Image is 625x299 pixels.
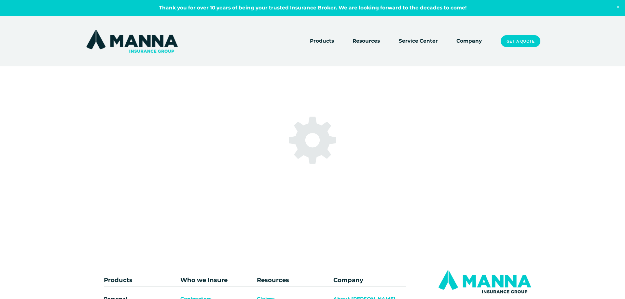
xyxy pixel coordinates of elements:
[501,35,540,48] a: Get a Quote
[353,37,380,45] span: Resources
[333,275,406,285] p: Company
[310,37,334,46] a: folder dropdown
[104,275,158,285] p: Products
[353,37,380,46] a: folder dropdown
[257,275,330,285] p: Resources
[310,37,334,45] span: Products
[180,275,253,285] p: Who we Insure
[456,37,482,46] a: Company
[399,37,438,46] a: Service Center
[85,29,179,54] img: Manna Insurance Group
